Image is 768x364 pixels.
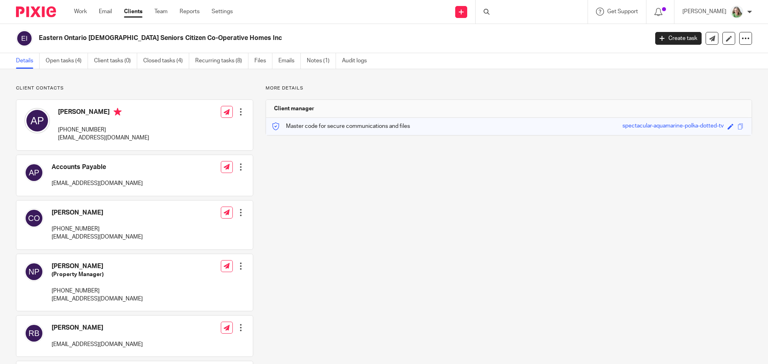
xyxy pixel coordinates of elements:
h4: [PERSON_NAME] [52,209,143,217]
a: Create task [655,32,702,45]
a: Send new email [706,32,718,45]
h2: Eastern Ontario [DEMOGRAPHIC_DATA] Seniors Citizen Co-Operative Homes Inc [39,34,522,42]
p: Client contacts [16,85,253,91]
span: Copy to clipboard [738,123,744,129]
p: [PERSON_NAME] [682,8,726,16]
h4: Accounts Payable [52,163,143,171]
span: Edit code [728,123,734,129]
h5: (Property Manager) [52,271,143,278]
a: Settings [212,8,233,16]
h4: [PERSON_NAME] [58,108,149,118]
p: [EMAIL_ADDRESS][DOMAIN_NAME] [52,233,143,241]
a: Edit client [722,32,735,45]
p: [PHONE_NUMBER] [52,287,143,295]
span: Get Support [607,9,638,14]
img: Pixie [16,6,56,17]
p: [EMAIL_ADDRESS][DOMAIN_NAME] [52,179,143,187]
p: [PHONE_NUMBER] [52,225,143,233]
h4: [PERSON_NAME] [52,324,143,332]
a: Details [16,53,40,69]
a: Notes (1) [307,53,336,69]
p: Master code for secure communications and files [272,122,410,130]
i: Primary [114,108,122,116]
img: svg%3E [24,209,44,228]
a: Files [254,53,272,69]
a: Team [154,8,168,16]
img: svg%3E [24,324,44,343]
a: Email [99,8,112,16]
img: KC%20Photo.jpg [730,6,743,18]
p: [EMAIL_ADDRESS][DOMAIN_NAME] [58,134,149,142]
a: Emails [278,53,301,69]
p: [EMAIL_ADDRESS][DOMAIN_NAME] [52,295,143,303]
img: svg%3E [24,108,50,133]
h3: Client manager [274,105,314,113]
a: Closed tasks (4) [143,53,189,69]
img: svg%3E [16,30,33,47]
p: [EMAIL_ADDRESS][DOMAIN_NAME] [52,340,143,348]
img: svg%3E [24,262,44,281]
div: spectacular-aquamarine-polka-dotted-tv [622,122,724,131]
a: Client tasks (0) [94,53,137,69]
a: Recurring tasks (8) [195,53,248,69]
p: [PHONE_NUMBER] [58,126,149,134]
img: svg%3E [24,163,44,182]
a: Clients [124,8,142,16]
a: Open tasks (4) [46,53,88,69]
a: Reports [180,8,200,16]
a: Audit logs [342,53,373,69]
p: More details [266,85,752,91]
h4: [PERSON_NAME] [52,262,143,271]
a: Work [74,8,87,16]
